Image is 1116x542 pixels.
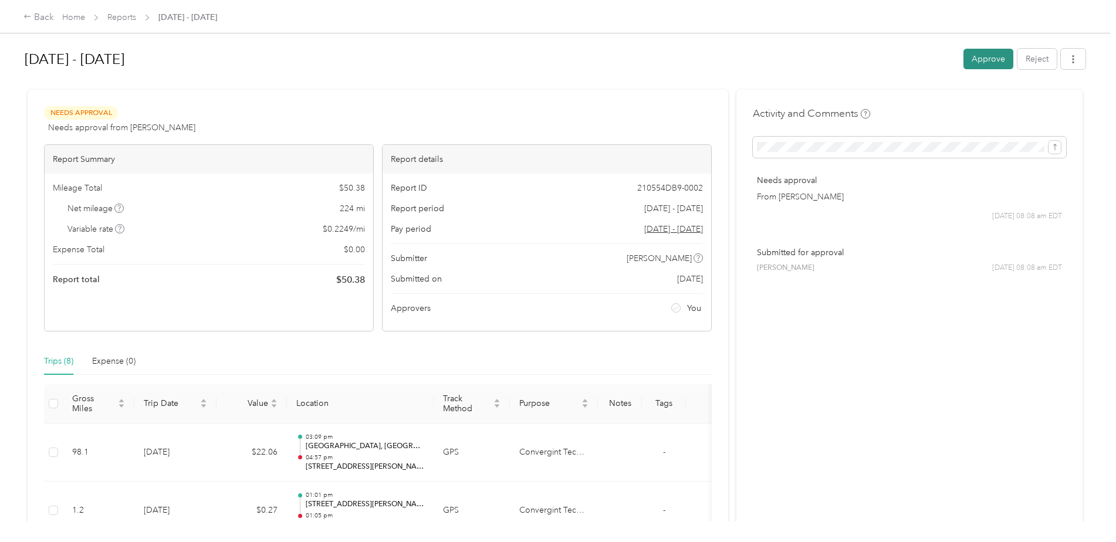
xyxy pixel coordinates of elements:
p: 04:57 pm [306,453,424,462]
span: caret-down [493,402,500,409]
span: [DATE] [677,273,703,285]
span: Needs approval from [PERSON_NAME] [48,121,195,134]
h1: Aug 1 - 31, 2025 [25,45,955,73]
span: Submitted on [391,273,442,285]
span: caret-up [493,397,500,404]
div: Trips (8) [44,355,73,368]
th: Tags [642,384,686,424]
div: Expense (0) [92,355,136,368]
span: Pay period [391,223,431,235]
span: Gross Miles [72,394,116,414]
span: Purpose [519,398,579,408]
p: Submitted for approval [757,246,1062,259]
span: Report ID [391,182,427,194]
span: Needs Approval [44,106,118,120]
div: Report details [383,145,711,174]
iframe: Everlance-gr Chat Button Frame [1050,476,1116,542]
p: 03:09 pm [306,433,424,441]
td: GPS [434,482,510,540]
span: - [663,447,665,457]
span: caret-up [200,397,207,404]
span: Value [226,398,268,408]
p: [STREET_ADDRESS][PERSON_NAME][US_STATE] [306,520,424,530]
td: Convergint Technologies [510,482,598,540]
p: Needs approval [757,174,1062,187]
span: Track Method [443,394,491,414]
span: [DATE] - [DATE] [158,11,217,23]
span: Net mileage [67,202,124,215]
span: Expense Total [53,243,104,256]
td: $0.27 [217,482,287,540]
span: $ 0.2249 / mi [323,223,365,235]
span: Approvers [391,302,431,314]
p: [STREET_ADDRESS][PERSON_NAME][PERSON_NAME][US_STATE] [306,499,424,510]
span: Mileage Total [53,182,102,194]
th: Notes [598,384,642,424]
span: caret-up [118,397,125,404]
span: Trip Date [144,398,198,408]
span: Submitter [391,252,427,265]
span: Variable rate [67,223,125,235]
div: Back [23,11,54,25]
th: Track Method [434,384,510,424]
h4: Activity and Comments [753,106,870,121]
td: $22.06 [217,424,287,482]
p: From [PERSON_NAME] [757,191,1062,203]
p: [GEOGRAPHIC_DATA], [GEOGRAPHIC_DATA] [306,441,424,452]
span: $ 0.00 [344,243,365,256]
span: You [687,302,701,314]
span: caret-up [270,397,278,404]
td: [DATE] [134,424,217,482]
td: GPS [434,424,510,482]
a: Home [62,12,85,22]
td: [DATE] [134,482,217,540]
p: 01:01 pm [306,491,424,499]
span: [DATE] - [DATE] [644,202,703,215]
span: [PERSON_NAME] [757,263,814,273]
span: Report period [391,202,444,215]
span: [PERSON_NAME] [627,252,692,265]
span: - [663,505,665,515]
a: Reports [107,12,136,22]
div: Report Summary [45,145,373,174]
span: caret-down [270,402,278,409]
td: Convergint Technologies [510,424,598,482]
td: 98.1 [63,424,134,482]
span: Go to pay period [644,223,703,235]
p: [STREET_ADDRESS][PERSON_NAME] [306,462,424,472]
button: Reject [1017,49,1057,69]
span: 210554DB9-0002 [637,182,703,194]
button: Approve [963,49,1013,69]
span: caret-down [118,402,125,409]
span: caret-down [581,402,589,409]
th: Location [287,384,434,424]
span: 224 mi [340,202,365,215]
td: 1.2 [63,482,134,540]
span: Report total [53,273,100,286]
span: [DATE] 08:08 am EDT [992,263,1062,273]
th: Purpose [510,384,598,424]
th: Trip Date [134,384,217,424]
span: caret-up [581,397,589,404]
p: 01:05 pm [306,511,424,520]
span: $ 50.38 [339,182,365,194]
span: caret-down [200,402,207,409]
span: [DATE] 08:08 am EDT [992,211,1062,222]
th: Gross Miles [63,384,134,424]
span: $ 50.38 [336,273,365,287]
th: Value [217,384,287,424]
